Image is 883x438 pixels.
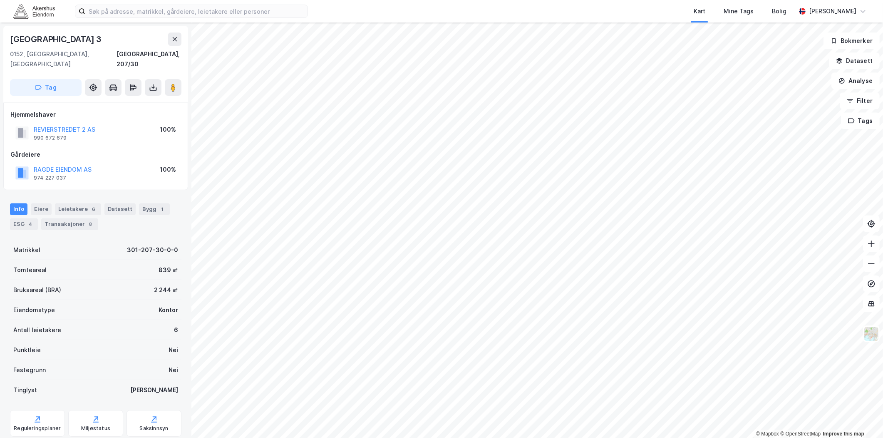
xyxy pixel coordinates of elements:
div: 1 [158,205,166,213]
button: Analyse [831,73,880,89]
div: Kontor [159,305,178,315]
div: 6 [89,205,98,213]
div: Leietakere [55,203,101,215]
div: Eiere [31,203,52,215]
div: 974 227 037 [34,175,66,181]
div: Reguleringsplaner [14,425,61,432]
img: Z [863,326,879,342]
div: Tomteareal [13,265,47,275]
div: Info [10,203,27,215]
div: 2 244 ㎡ [154,285,178,295]
img: akershus-eiendom-logo.9091f326c980b4bce74ccdd9f866810c.svg [13,4,55,18]
div: Eiendomstype [13,305,55,315]
div: Miljøstatus [81,425,110,432]
div: [PERSON_NAME] [130,385,178,395]
div: 839 ㎡ [159,265,178,275]
button: Tag [10,79,82,96]
div: 6 [174,325,178,335]
div: Bruksareal (BRA) [13,285,61,295]
div: Kart [694,6,705,16]
div: 100% [160,125,176,135]
button: Tags [841,113,880,129]
div: 990 672 679 [34,135,67,141]
div: Nei [169,365,178,375]
a: Improve this map [823,431,864,437]
div: Nei [169,345,178,355]
input: Søk på adresse, matrikkel, gårdeiere, leietakere eller personer [85,5,308,18]
div: Saksinnsyn [140,425,169,432]
div: Antall leietakere [13,325,61,335]
div: Festegrunn [13,365,46,375]
a: OpenStreetMap [780,431,821,437]
div: Hjemmelshaver [10,110,181,120]
div: 4 [26,220,35,228]
div: Tinglyst [13,385,37,395]
div: Mine Tags [724,6,754,16]
div: Kontrollprogram for chat [841,398,883,438]
iframe: Chat Widget [841,398,883,438]
div: [GEOGRAPHIC_DATA], 207/30 [117,49,181,69]
div: Bygg [139,203,170,215]
div: ESG [10,218,38,230]
div: 301-207-30-0-0 [127,245,178,255]
div: 8 [87,220,95,228]
a: Mapbox [756,431,779,437]
button: Bokmerker [823,33,880,49]
div: Punktleie [13,345,41,355]
div: 0152, [GEOGRAPHIC_DATA], [GEOGRAPHIC_DATA] [10,49,117,69]
div: [GEOGRAPHIC_DATA] 3 [10,33,103,46]
div: [PERSON_NAME] [809,6,856,16]
div: Transaksjoner [41,218,98,230]
div: Datasett [104,203,136,215]
div: Matrikkel [13,245,40,255]
button: Filter [840,93,880,109]
div: 100% [160,165,176,175]
div: Bolig [772,6,786,16]
button: Datasett [829,53,880,69]
div: Gårdeiere [10,150,181,160]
